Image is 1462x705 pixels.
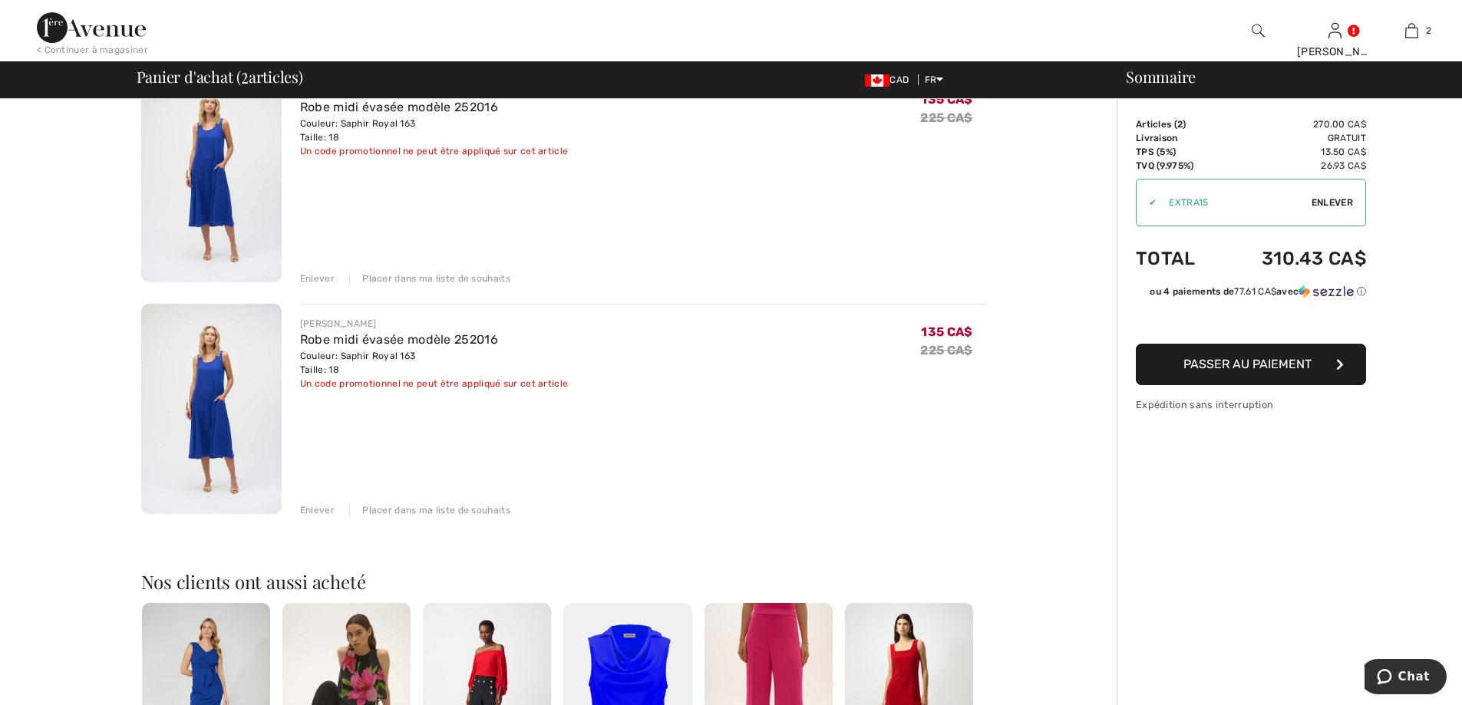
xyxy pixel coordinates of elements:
[1405,21,1418,40] img: Mon panier
[300,332,498,347] a: Robe midi évasée modèle 252016
[300,117,568,144] div: Couleur: Saphir Royal 163 Taille: 18
[241,65,249,85] span: 2
[920,343,972,357] s: 225 CA$
[37,43,148,57] div: < Continuer à magasiner
[1299,285,1354,298] img: Sezzle
[300,503,335,517] div: Enlever
[921,92,972,107] span: 135 CA$
[1150,285,1366,298] div: ou 4 paiements de avec
[137,69,303,84] span: Panier d'achat ( articles)
[921,324,972,339] span: 135 CA$
[1426,24,1431,38] span: 2
[1252,21,1265,40] img: recherche
[141,71,282,282] img: Robe midi évasée modèle 252016
[1328,23,1342,38] a: Se connecter
[1183,357,1312,371] span: Passer au paiement
[300,100,498,114] a: Robe midi évasée modèle 252016
[349,272,510,285] div: Placer dans ma liste de souhaits
[300,144,568,158] div: Un code promotionnel ne peut être appliqué sur cet article
[1297,44,1372,60] div: [PERSON_NAME]
[865,74,889,87] img: Canadian Dollar
[920,110,972,125] s: 225 CA$
[925,74,944,85] span: FR
[1136,145,1219,159] td: TPS (5%)
[349,503,510,517] div: Placer dans ma liste de souhaits
[141,572,985,591] h2: Nos clients ont aussi acheté
[1219,232,1366,285] td: 310.43 CA$
[300,349,568,377] div: Couleur: Saphir Royal 163 Taille: 18
[1107,69,1453,84] div: Sommaire
[1136,117,1219,131] td: Articles ( )
[300,317,568,331] div: [PERSON_NAME]
[1177,119,1183,130] span: 2
[1374,21,1449,40] a: 2
[1136,131,1219,145] td: Livraison
[1234,286,1276,297] span: 77.61 CA$
[1136,397,1366,412] div: Expédition sans interruption
[1219,117,1366,131] td: 270.00 CA$
[1136,344,1366,385] button: Passer au paiement
[37,12,146,43] img: 1ère Avenue
[300,272,335,285] div: Enlever
[865,74,915,85] span: CAD
[1328,21,1342,40] img: Mes infos
[1136,159,1219,173] td: TVQ (9.975%)
[1219,131,1366,145] td: Gratuit
[1219,159,1366,173] td: 26.93 CA$
[300,377,568,390] div: Un code promotionnel ne peut être appliqué sur cet article
[1312,196,1353,209] span: Enlever
[1136,285,1366,304] div: ou 4 paiements de77.61 CA$avecSezzle Cliquez pour en savoir plus sur Sezzle
[1219,145,1366,159] td: 13.50 CA$
[1136,232,1219,285] td: Total
[141,304,282,515] img: Robe midi évasée modèle 252016
[1137,196,1157,209] div: ✔
[1365,659,1447,697] iframe: Ouvre un widget dans lequel vous pouvez chatter avec l’un de nos agents
[1157,180,1312,226] input: Code promo
[1136,304,1366,338] iframe: PayPal-paypal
